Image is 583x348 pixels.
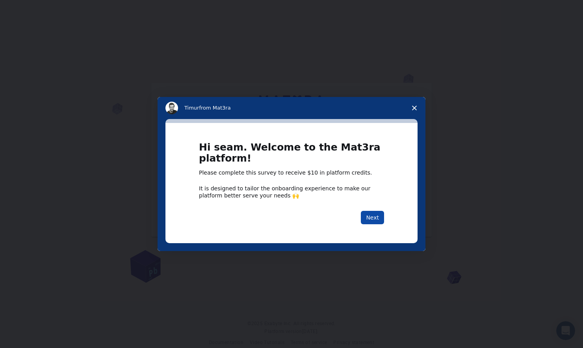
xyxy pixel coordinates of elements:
span: from Mat3ra [199,105,230,111]
h1: Hi seam. Welcome to the Mat3ra platform! [199,142,384,169]
img: Profile image for Timur [165,102,178,114]
div: Please complete this survey to receive $10 in platform credits. [199,169,384,177]
button: Next [361,211,384,224]
span: Timur [184,105,199,111]
div: It is designed to tailor the onboarding experience to make our platform better serve your needs 🙌 [199,185,384,199]
span: 支持 [20,5,32,13]
span: Close survey [403,97,425,119]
